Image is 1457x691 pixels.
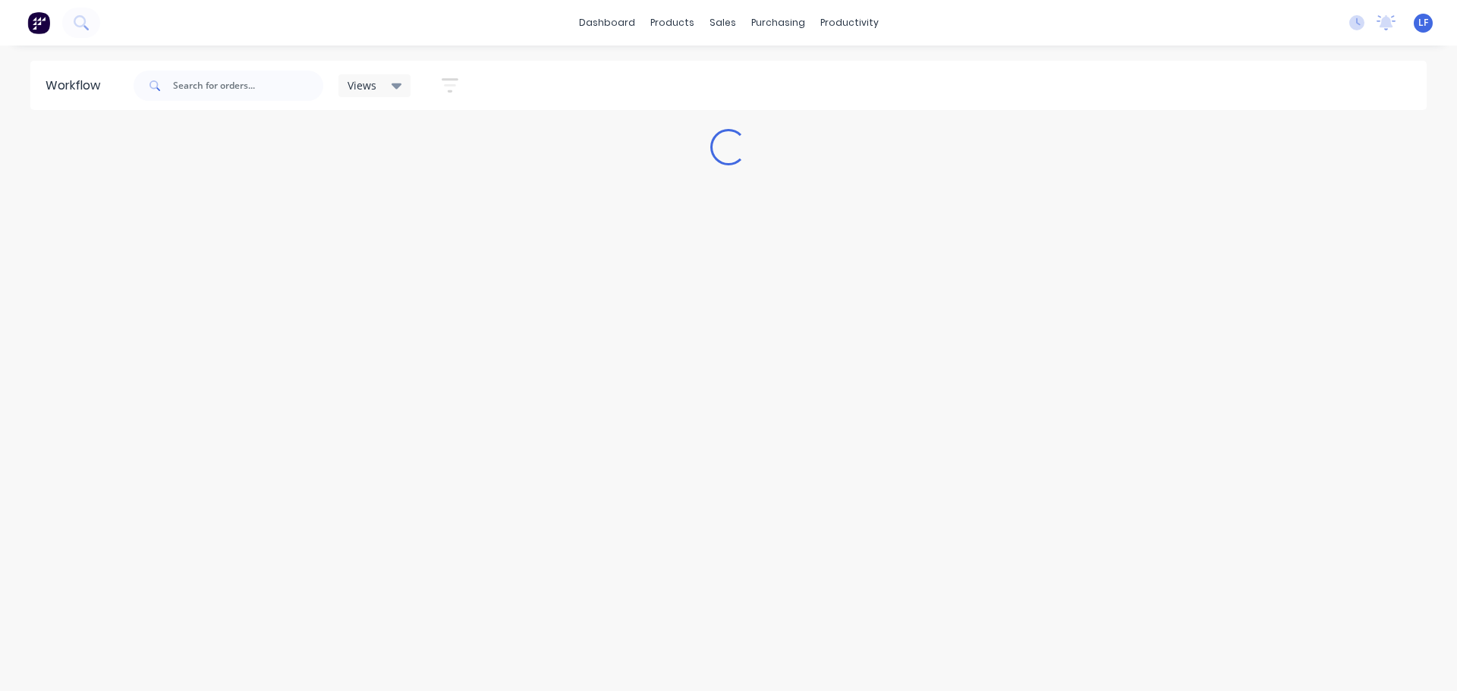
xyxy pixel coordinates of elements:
[46,77,108,95] div: Workflow
[571,11,643,34] a: dashboard
[1418,16,1428,30] span: LF
[173,71,323,101] input: Search for orders...
[27,11,50,34] img: Factory
[813,11,886,34] div: productivity
[348,77,376,93] span: Views
[702,11,744,34] div: sales
[744,11,813,34] div: purchasing
[643,11,702,34] div: products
